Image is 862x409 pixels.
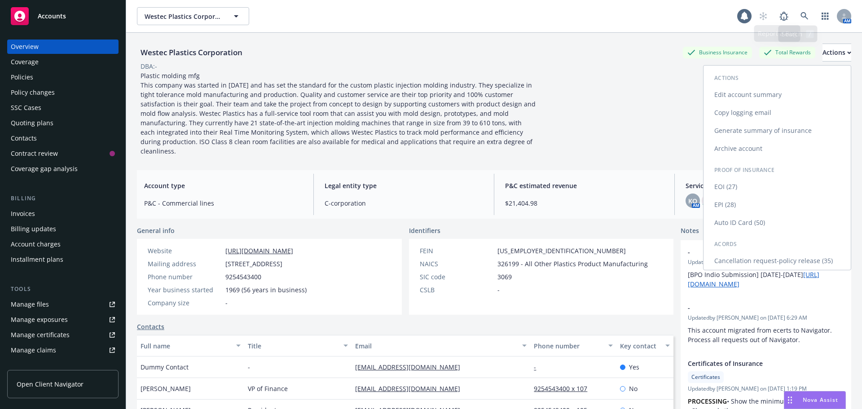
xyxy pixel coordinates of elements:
span: No [629,384,638,393]
span: 9254543400 [225,272,261,281]
div: Phone number [148,272,222,281]
a: Manage certificates [7,328,119,342]
span: Plastic molding mfg This company was started in [DATE] and has set the standard for the custom pl... [141,71,537,155]
a: [EMAIL_ADDRESS][DOMAIN_NAME] [355,384,467,393]
button: Actions [822,44,851,62]
span: $21,404.98 [505,198,664,208]
a: Search [796,7,814,25]
div: SSC Cases [11,101,41,115]
div: DBA: - [141,62,157,71]
div: Billing [7,194,119,203]
div: Manage exposures [11,312,68,327]
span: Updated by [PERSON_NAME] on [DATE] 6:29 AM [688,314,844,322]
span: Updated by [PERSON_NAME] on [DATE] 5:09 PM [688,258,844,266]
div: Policies [11,70,33,84]
div: NAICS [420,259,494,268]
a: Generate summary of insurance [704,122,851,140]
a: EOI (27) [704,178,851,196]
button: Key contact [616,335,673,356]
span: P&C estimated revenue [505,181,664,190]
a: Manage BORs [7,358,119,373]
div: Account charges [11,237,61,251]
div: Total Rewards [759,47,815,58]
span: Updated by [PERSON_NAME] on [DATE] 1:19 PM [688,385,844,393]
span: [PERSON_NAME] [141,384,191,393]
button: Email [352,335,530,356]
button: Nova Assist [784,391,846,409]
span: 1969 (56 years in business) [225,285,307,295]
div: Business Insurance [683,47,752,58]
div: SIC code [420,272,494,281]
a: Start snowing [754,7,772,25]
a: Installment plans [7,252,119,267]
span: C-corporation [325,198,483,208]
div: Contract review [11,146,58,161]
span: P&C - Commercial lines [144,198,303,208]
a: Manage exposures [7,312,119,327]
div: Quoting plans [11,116,53,130]
span: Certificates [691,373,720,381]
span: Actions [714,74,739,82]
a: - [534,363,543,371]
a: Switch app [816,7,834,25]
a: Overview [7,40,119,54]
div: Manage certificates [11,328,70,342]
a: Account charges [7,237,119,251]
div: Installment plans [11,252,63,267]
span: 326199 - All Other Plastics Product Manufacturing [497,259,648,268]
span: Open Client Navigator [17,379,84,389]
div: Phone number [534,341,603,351]
a: Quoting plans [7,116,119,130]
span: Yes [629,362,639,372]
a: Cancellation request-policy release (35) [704,252,851,270]
span: VP of Finance [248,384,288,393]
div: Mailing address [148,259,222,268]
a: Policies [7,70,119,84]
div: Email [355,341,517,351]
strong: PROCESSING [688,397,727,405]
button: Title [244,335,352,356]
button: Phone number [530,335,616,356]
div: Actions [822,44,851,61]
div: -Updatedby [PERSON_NAME] on [DATE] 5:09 PM[BPO Indio Submission] [DATE]-[DATE][URL][DOMAIN_NAME] [681,240,851,296]
a: EPI (28) [704,196,851,214]
button: Westec Plastics Corporation [137,7,249,25]
span: - [688,303,821,312]
a: Coverage [7,55,119,69]
div: Tools [7,285,119,294]
span: - [497,285,500,295]
span: Westec Plastics Corporation [145,12,222,21]
div: Contacts [11,131,37,145]
div: Invoices [11,207,35,221]
div: Coverage [11,55,39,69]
div: -Updatedby [PERSON_NAME] on [DATE] 6:29 AMThis account migrated from ecerts to Navigator. Process... [681,296,851,352]
a: 9254543400 x 107 [534,384,594,393]
span: - [225,298,228,308]
span: Acords [714,240,737,248]
span: Account type [144,181,303,190]
a: Invoices [7,207,119,221]
span: - [688,247,821,257]
a: Billing updates [7,222,119,236]
span: KO [688,196,697,206]
span: This account migrated from ecerts to Navigator. Process all requests out of Navigator. [688,326,834,344]
a: Contacts [7,131,119,145]
p: [BPO Indio Submission] [DATE]-[DATE] [688,270,844,289]
a: Coverage gap analysis [7,162,119,176]
span: - [248,362,250,372]
div: Policy changes [11,85,55,100]
a: Contacts [137,322,164,331]
a: Manage files [7,297,119,312]
div: Website [148,246,222,255]
a: Auto ID Card (50) [704,214,851,232]
a: SSC Cases [7,101,119,115]
div: CSLB [420,285,494,295]
div: Manage claims [11,343,56,357]
div: Title [248,341,338,351]
div: Company size [148,298,222,308]
span: Servicing team [686,181,844,190]
span: Identifiers [409,226,440,235]
span: Certificates of Insurance [688,359,821,368]
img: photo [702,194,716,208]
